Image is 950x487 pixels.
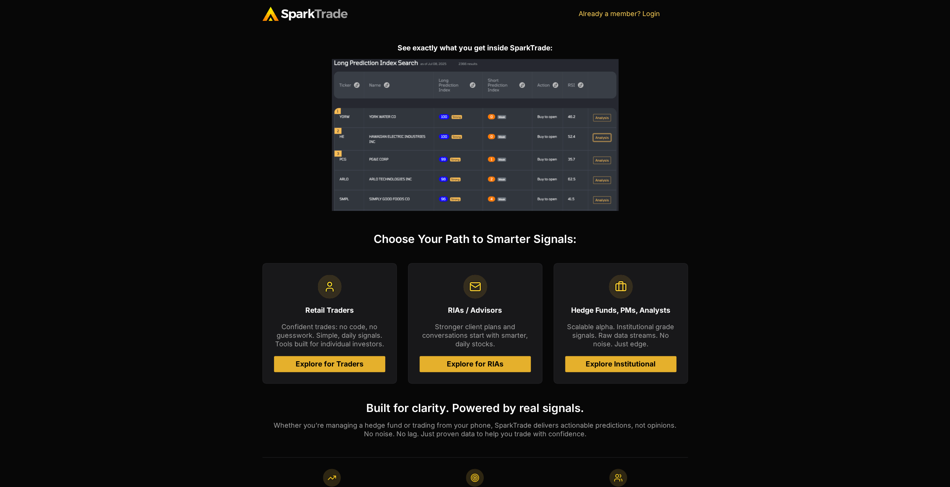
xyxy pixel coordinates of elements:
p: Confident trades: no code, no guesswork. Simple, daily signals. Tools built for individual invest... [274,322,385,349]
span: Explore for RIAs [447,360,504,368]
h4: Built for clarity. Powered by real signals. [262,402,688,413]
span: Hedge Funds, PMs, Analysts [571,306,670,315]
h2: See exactly what you get inside SparkTrade: [262,44,688,51]
p: Stronger client plans and conversations start with smarter, daily stocks. [420,322,531,349]
a: Explore Institutional [565,356,676,372]
a: Explore for Traders [274,356,385,372]
p: Scalable alpha. Institutional grade signals. Raw data streams. No noise. Just edge. [565,322,676,349]
span: Retail Traders [305,306,354,315]
p: Whether you’re managing a hedge fund or trading from your phone, SparkTrade delivers actionable p... [262,421,688,438]
span: Explore for Traders [296,360,364,368]
span: Explore Institutional [586,360,655,368]
h3: Choose Your Path to Smarter Signals: [262,233,688,244]
span: RIAs / Advisors [448,306,502,315]
a: Already a member? Login [579,10,660,18]
a: Explore for RIAs [420,356,531,372]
